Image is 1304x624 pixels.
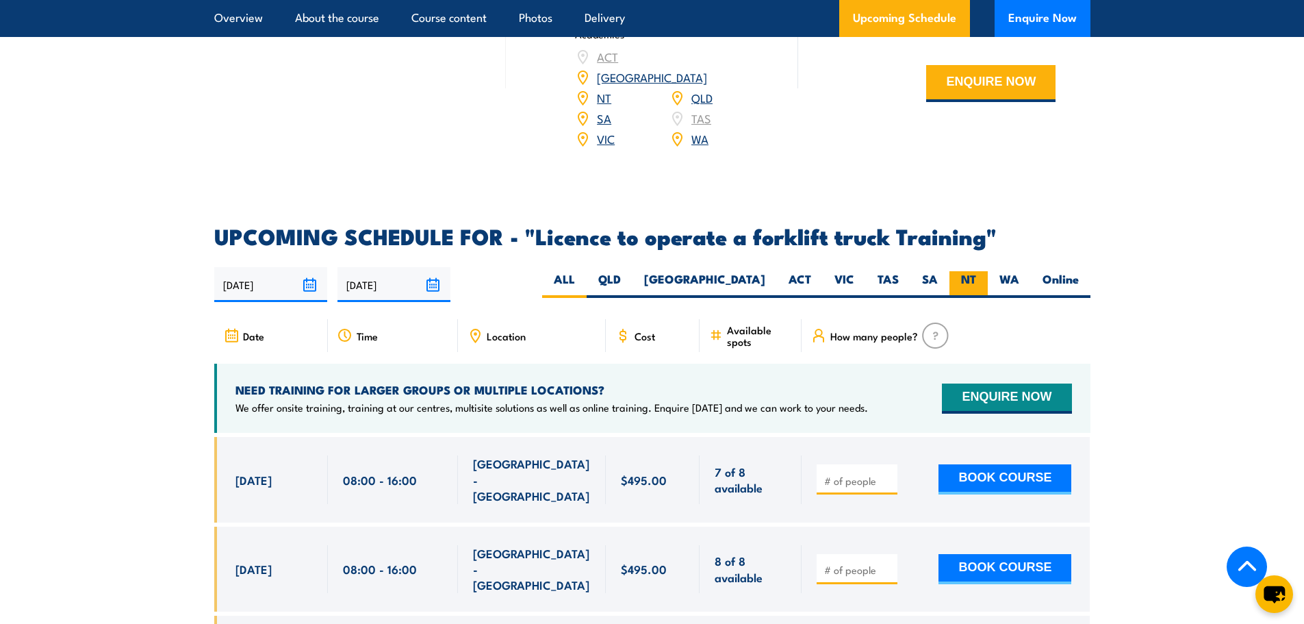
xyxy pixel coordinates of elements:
h2: UPCOMING SCHEDULE FOR - "Licence to operate a forklift truck Training" [214,226,1090,245]
span: How many people? [830,330,918,342]
span: 7 of 8 available [715,464,787,496]
label: NT [949,271,988,298]
label: TAS [866,271,910,298]
button: BOOK COURSE [938,554,1071,584]
input: # of people [824,563,893,577]
span: Location [487,330,526,342]
label: VIC [823,271,866,298]
button: BOOK COURSE [938,464,1071,495]
label: ACT [777,271,823,298]
button: chat-button [1255,575,1293,613]
label: Online [1031,271,1090,298]
span: Time [357,330,378,342]
a: NT [597,89,611,105]
a: SA [597,110,611,126]
a: [GEOGRAPHIC_DATA] [597,68,707,85]
a: QLD [691,89,713,105]
a: WA [691,130,708,147]
span: $495.00 [621,561,667,577]
span: 8 of 8 available [715,553,787,585]
input: # of people [824,474,893,488]
span: [DATE] [235,561,272,577]
h4: NEED TRAINING FOR LARGER GROUPS OR MULTIPLE LOCATIONS? [235,382,868,397]
span: [GEOGRAPHIC_DATA] - [GEOGRAPHIC_DATA] [473,545,591,593]
span: Available spots [727,324,792,347]
label: SA [910,271,949,298]
label: QLD [587,271,632,298]
button: ENQUIRE NOW [926,65,1056,102]
p: We offer onsite training, training at our centres, multisite solutions as well as online training... [235,401,868,414]
span: [GEOGRAPHIC_DATA] - [GEOGRAPHIC_DATA] [473,455,591,503]
a: VIC [597,130,615,147]
span: [DATE] [235,472,272,488]
input: To date [337,267,450,302]
span: Cost [635,330,655,342]
button: ENQUIRE NOW [942,384,1071,414]
span: $495.00 [621,472,667,488]
label: [GEOGRAPHIC_DATA] [632,271,777,298]
span: Date [243,330,264,342]
span: 08:00 - 16:00 [343,472,417,488]
label: WA [988,271,1031,298]
input: From date [214,267,327,302]
span: 08:00 - 16:00 [343,561,417,577]
label: ALL [542,271,587,298]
